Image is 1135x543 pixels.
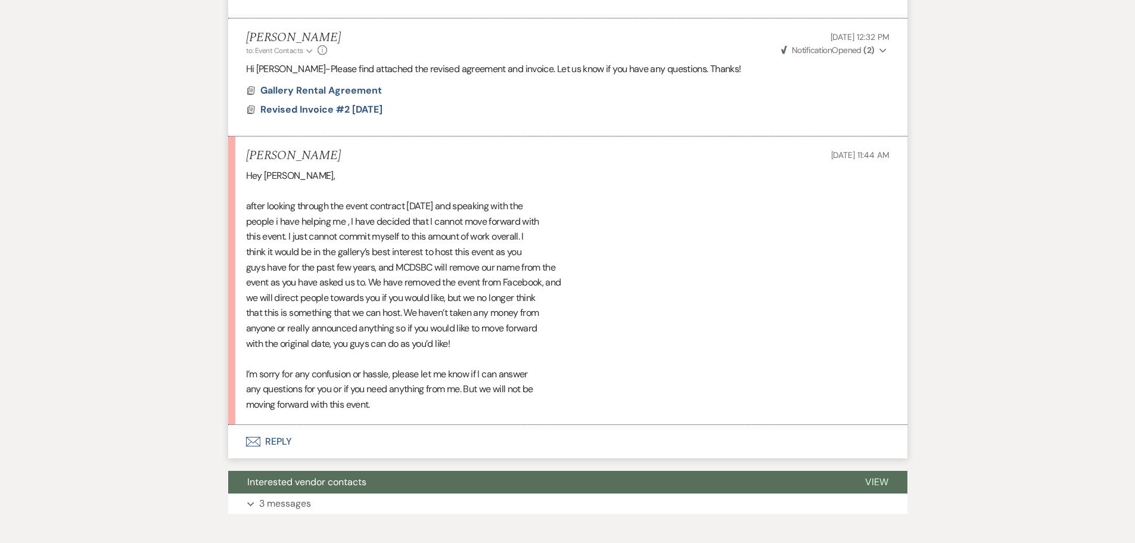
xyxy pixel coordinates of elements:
button: View [846,471,907,494]
button: Gallery Rental Agreement [260,83,385,98]
span: View [865,476,888,488]
span: [DATE] 11:44 AM [831,150,890,160]
h5: [PERSON_NAME] [246,148,341,163]
button: 3 messages [228,494,907,514]
p: Hi [PERSON_NAME]-Please find attached the revised agreement and invoice. Let us know if you have ... [246,61,890,77]
button: Interested vendor contacts [228,471,846,494]
p: 3 messages [259,496,311,511]
span: Interested vendor contacts [247,476,366,488]
div: Hey [PERSON_NAME], after looking through the event contract [DATE] and speaking with the people i... [246,168,890,412]
button: Reply [228,425,907,458]
span: to: Event Contacts [246,46,303,55]
button: NotificationOpened (2) [779,44,890,57]
span: [DATE] 12:32 PM [831,32,890,42]
span: Revised Invoice #2 [DATE] [260,103,383,116]
h5: [PERSON_NAME] [246,30,341,45]
button: to: Event Contacts [246,45,315,56]
span: Gallery Rental Agreement [260,84,382,97]
span: Notification [792,45,832,55]
strong: ( 2 ) [863,45,874,55]
span: Opened [781,45,875,55]
button: Revised Invoice #2 [DATE] [260,103,385,117]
